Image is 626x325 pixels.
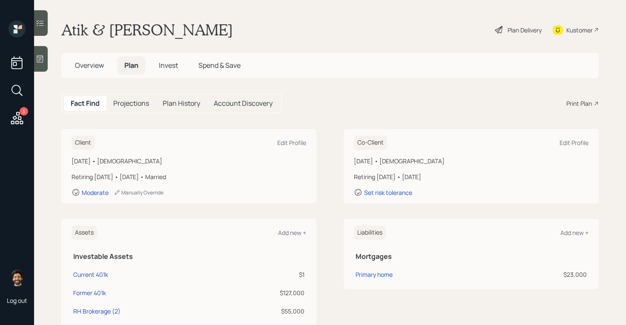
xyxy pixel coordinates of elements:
[356,270,393,279] div: Primary home
[222,270,304,279] div: $1
[114,189,164,196] div: Manually Override
[560,229,589,237] div: Add new +
[71,99,100,107] h5: Fact Find
[75,61,104,70] span: Overview
[73,307,121,316] div: RH Brokerage (2)
[73,270,108,279] div: Current 401k
[364,189,412,197] div: Set risk tolerance
[113,99,149,107] h5: Projections
[277,139,306,147] div: Edit Profile
[508,26,542,35] div: Plan Delivery
[124,61,138,70] span: Plan
[72,226,97,240] h6: Assets
[566,99,592,108] div: Print Plan
[354,136,387,150] h6: Co-Client
[82,189,109,197] div: Moderate
[198,61,241,70] span: Spend & Save
[72,136,95,150] h6: Client
[278,229,306,237] div: Add new +
[9,269,26,286] img: eric-schwartz-headshot.png
[20,107,28,116] div: 3
[354,172,589,181] div: Retiring [DATE] • [DATE]
[73,252,304,261] h5: Investable Assets
[222,288,304,297] div: $127,000
[73,288,106,297] div: Former 401k
[7,296,27,305] div: Log out
[560,139,589,147] div: Edit Profile
[356,252,587,261] h5: Mortgages
[566,26,593,35] div: Kustomer
[222,307,304,316] div: $55,000
[159,61,178,70] span: Invest
[354,157,589,165] div: [DATE] • [DEMOGRAPHIC_DATA]
[214,99,273,107] h5: Account Discovery
[354,226,386,240] h6: Liabilities
[61,20,233,39] h1: Atik & [PERSON_NAME]
[497,270,587,279] div: $23,000
[72,172,306,181] div: Retiring [DATE] • [DATE] • Married
[72,157,306,165] div: [DATE] • [DEMOGRAPHIC_DATA]
[163,99,200,107] h5: Plan History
